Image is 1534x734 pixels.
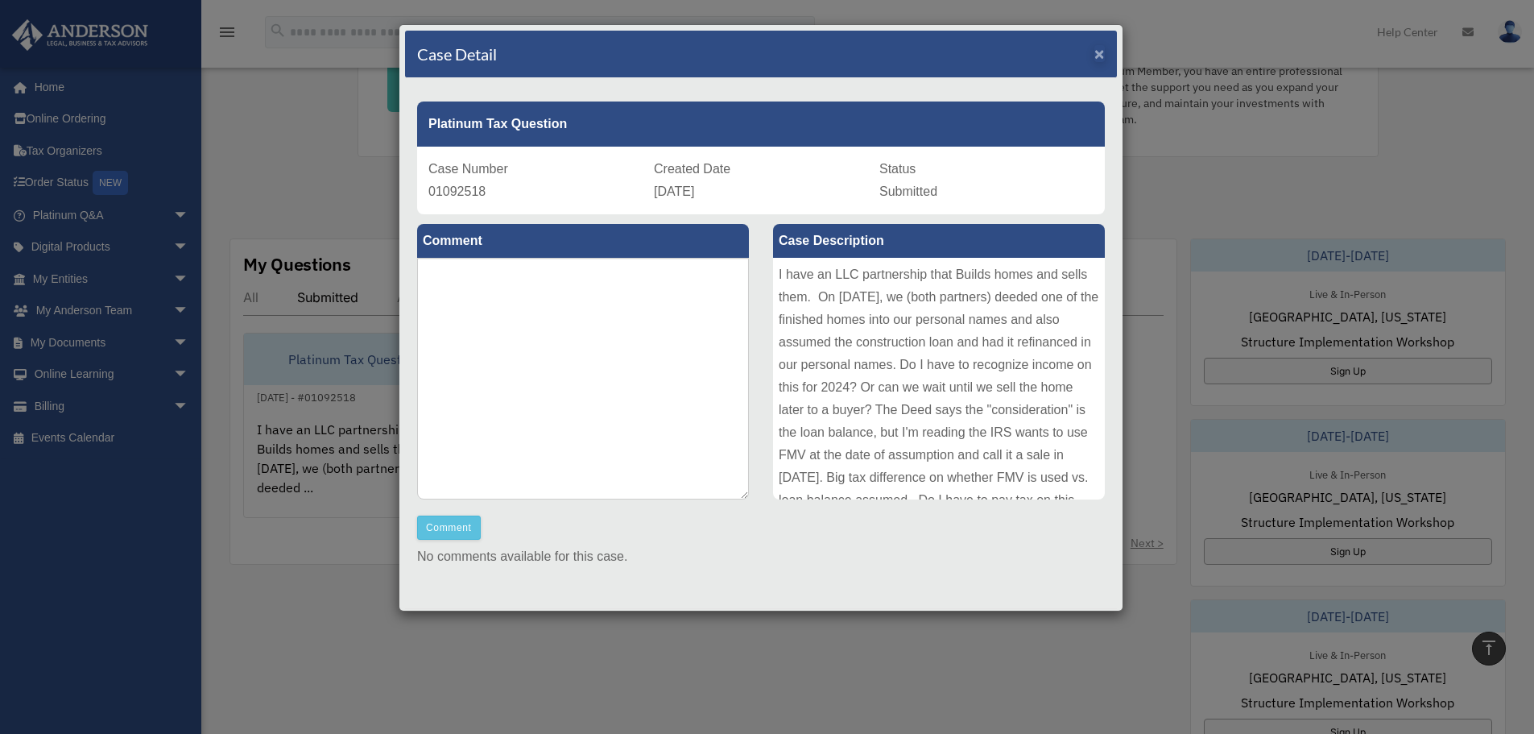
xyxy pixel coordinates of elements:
span: × [1094,44,1105,63]
h4: Case Detail [417,43,497,65]
div: I have an LLC partnership that Builds homes and sells them. On [DATE], we (both partners) deeded ... [773,258,1105,500]
span: Status [879,162,916,176]
span: 01092518 [428,185,486,198]
button: Close [1094,45,1105,62]
p: No comments available for this case. [417,545,1105,568]
span: Case Number [428,162,508,176]
label: Case Description [773,224,1105,258]
label: Comment [417,224,749,258]
span: Submitted [879,185,937,198]
span: [DATE] [654,185,694,198]
button: Comment [417,516,481,540]
div: Platinum Tax Question [417,102,1105,147]
span: Created Date [654,162,730,176]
